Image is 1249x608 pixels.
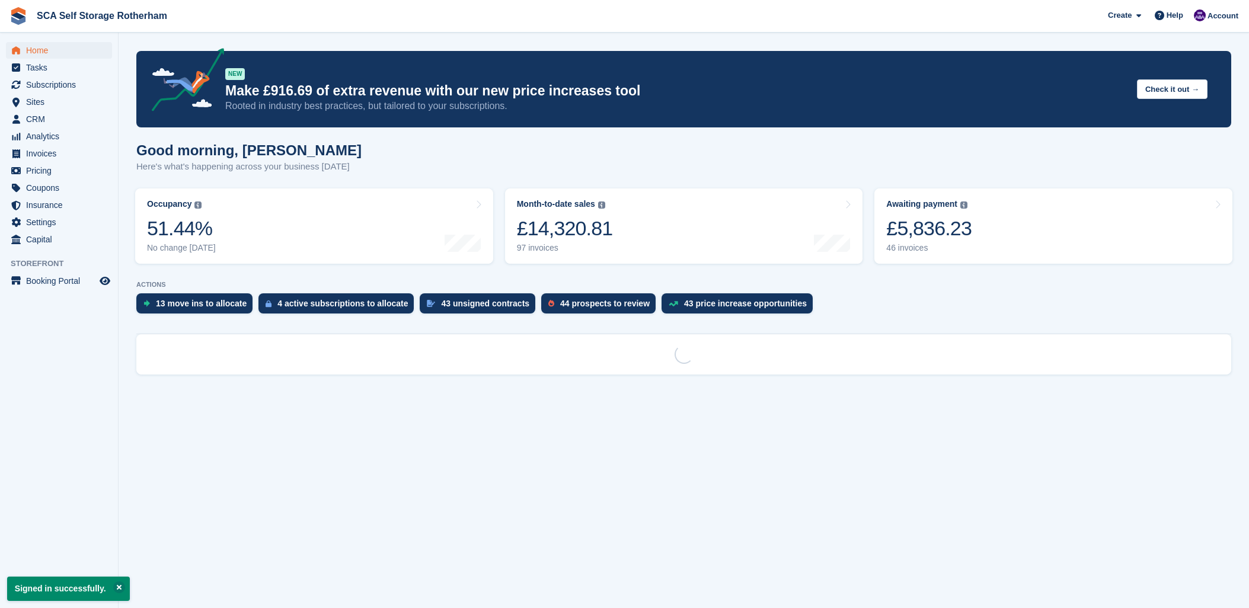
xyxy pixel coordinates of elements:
img: icon-info-grey-7440780725fd019a000dd9b08b2336e03edf1995a4989e88bcd33f0948082b44.svg [960,201,967,209]
img: active_subscription_to_allocate_icon-d502201f5373d7db506a760aba3b589e785aa758c864c3986d89f69b8ff3... [266,300,271,308]
div: No change [DATE] [147,243,216,253]
img: price_increase_opportunities-93ffe204e8149a01c8c9dc8f82e8f89637d9d84a8eef4429ea346261dce0b2c0.svg [669,301,678,306]
a: 43 price increase opportunities [662,293,819,319]
span: Coupons [26,180,97,196]
span: Analytics [26,128,97,145]
a: Month-to-date sales £14,320.81 97 invoices [505,188,863,264]
div: £14,320.81 [517,216,613,241]
div: 97 invoices [517,243,613,253]
span: Settings [26,214,97,231]
a: SCA Self Storage Rotherham [32,6,172,25]
img: icon-info-grey-7440780725fd019a000dd9b08b2336e03edf1995a4989e88bcd33f0948082b44.svg [194,201,202,209]
div: £5,836.23 [886,216,972,241]
a: Preview store [98,274,112,288]
p: Make £916.69 of extra revenue with our new price increases tool [225,82,1127,100]
a: 43 unsigned contracts [420,293,541,319]
div: Awaiting payment [886,199,957,209]
div: 46 invoices [886,243,972,253]
a: menu [6,197,112,213]
button: Check it out → [1137,79,1208,99]
span: Insurance [26,197,97,213]
span: Storefront [11,258,118,270]
p: ACTIONS [136,281,1231,289]
div: 13 move ins to allocate [156,299,247,308]
a: menu [6,128,112,145]
span: Invoices [26,145,97,162]
div: 44 prospects to review [560,299,650,308]
a: menu [6,42,112,59]
span: CRM [26,111,97,127]
img: contract_signature_icon-13c848040528278c33f63329250d36e43548de30e8caae1d1a13099fd9432cc5.svg [427,300,435,307]
a: menu [6,111,112,127]
a: menu [6,214,112,231]
a: 4 active subscriptions to allocate [258,293,420,319]
span: Pricing [26,162,97,179]
a: menu [6,145,112,162]
a: menu [6,59,112,76]
span: Account [1208,10,1238,22]
p: Here's what's happening across your business [DATE] [136,160,362,174]
div: Occupancy [147,199,191,209]
span: Help [1167,9,1183,21]
a: 13 move ins to allocate [136,293,258,319]
span: Create [1108,9,1132,21]
img: Kelly Neesham [1194,9,1206,21]
a: 44 prospects to review [541,293,662,319]
a: menu [6,273,112,289]
div: 51.44% [147,216,216,241]
p: Rooted in industry best practices, but tailored to your subscriptions. [225,100,1127,113]
div: 43 unsigned contracts [441,299,529,308]
p: Signed in successfully. [7,577,130,601]
h1: Good morning, [PERSON_NAME] [136,142,362,158]
span: Capital [26,231,97,248]
a: Awaiting payment £5,836.23 46 invoices [874,188,1232,264]
span: Home [26,42,97,59]
a: menu [6,76,112,93]
a: menu [6,180,112,196]
span: Sites [26,94,97,110]
div: 43 price increase opportunities [684,299,807,308]
span: Subscriptions [26,76,97,93]
div: 4 active subscriptions to allocate [277,299,408,308]
span: Booking Portal [26,273,97,289]
a: menu [6,162,112,179]
a: menu [6,231,112,248]
a: menu [6,94,112,110]
span: Tasks [26,59,97,76]
div: Month-to-date sales [517,199,595,209]
img: stora-icon-8386f47178a22dfd0bd8f6a31ec36ba5ce8667c1dd55bd0f319d3a0aa187defe.svg [9,7,27,25]
a: Occupancy 51.44% No change [DATE] [135,188,493,264]
img: price-adjustments-announcement-icon-8257ccfd72463d97f412b2fc003d46551f7dbcb40ab6d574587a9cd5c0d94... [142,48,225,116]
img: icon-info-grey-7440780725fd019a000dd9b08b2336e03edf1995a4989e88bcd33f0948082b44.svg [598,201,605,209]
div: NEW [225,68,245,80]
img: move_ins_to_allocate_icon-fdf77a2bb77ea45bf5b3d319d69a93e2d87916cf1d5bf7949dd705db3b84f3ca.svg [143,300,150,307]
img: prospect-51fa495bee0391a8d652442698ab0144808aea92771e9ea1ae160a38d050c398.svg [548,300,554,307]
